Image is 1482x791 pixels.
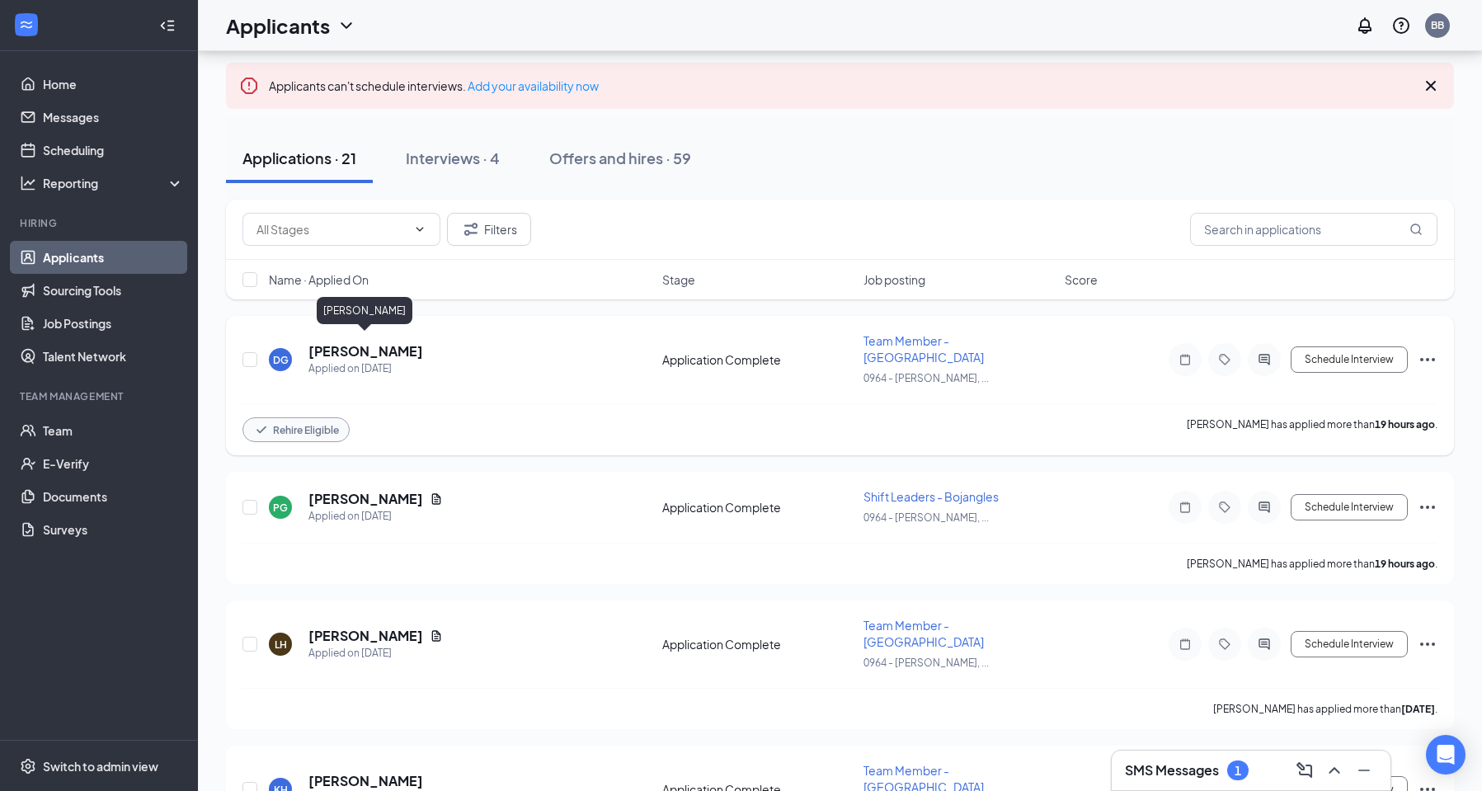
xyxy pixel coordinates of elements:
a: Job Postings [43,307,184,340]
svg: QuestionInfo [1391,16,1411,35]
span: Shift Leaders - Bojangles [863,489,999,504]
h5: [PERSON_NAME] [308,490,423,508]
p: [PERSON_NAME] has applied more than . [1187,557,1437,571]
svg: Note [1175,638,1195,651]
div: Applied on [DATE] [308,508,443,525]
svg: Filter [461,219,481,239]
svg: Document [430,492,443,506]
span: 0964 - [PERSON_NAME], ... [863,372,989,384]
b: 19 hours ago [1375,558,1435,570]
svg: Collapse [159,17,176,34]
p: [PERSON_NAME] has applied more than . [1187,417,1437,442]
svg: Error [239,76,259,96]
svg: ActiveChat [1254,501,1274,514]
div: Reporting [43,175,185,191]
svg: ChevronDown [413,223,426,236]
div: Offers and hires · 59 [549,148,691,168]
div: DG [273,353,289,367]
a: Talent Network [43,340,184,373]
span: 0964 - [PERSON_NAME], ... [863,511,989,524]
svg: ActiveChat [1254,353,1274,366]
span: Team Member - [GEOGRAPHIC_DATA] [863,618,984,649]
a: Messages [43,101,184,134]
h5: [PERSON_NAME] [308,627,423,645]
b: [DATE] [1401,703,1435,715]
h3: SMS Messages [1125,761,1219,779]
input: All Stages [256,220,407,238]
a: Sourcing Tools [43,274,184,307]
h5: [PERSON_NAME] [308,342,423,360]
button: ComposeMessage [1291,757,1318,784]
div: Team Management [20,389,181,403]
div: BB [1431,18,1444,32]
svg: WorkstreamLogo [18,16,35,33]
svg: Document [430,629,443,643]
button: ChevronUp [1321,757,1348,784]
span: Name · Applied On [269,271,369,288]
input: Search in applications [1190,213,1437,246]
svg: Note [1175,353,1195,366]
svg: Cross [1421,76,1441,96]
div: Application Complete [662,636,854,652]
a: Applicants [43,241,184,274]
a: Surveys [43,513,184,546]
div: Application Complete [662,351,854,368]
div: Applications · 21 [242,148,356,168]
a: Home [43,68,184,101]
svg: Analysis [20,175,36,191]
b: 19 hours ago [1375,418,1435,431]
svg: Notifications [1355,16,1375,35]
button: Schedule Interview [1291,494,1408,520]
a: Add your availability now [468,78,599,93]
span: Applicants can't schedule interviews. [269,78,599,93]
a: E-Verify [43,447,184,480]
h1: Applicants [226,12,330,40]
div: LH [275,638,287,652]
svg: Ellipses [1418,350,1437,370]
svg: ActiveChat [1254,638,1274,651]
svg: ComposeMessage [1295,760,1315,780]
button: Schedule Interview [1291,346,1408,373]
div: Hiring [20,216,181,230]
svg: Tag [1215,638,1235,651]
div: Open Intercom Messenger [1426,735,1466,775]
div: Applied on [DATE] [308,645,443,662]
svg: Ellipses [1418,497,1437,517]
div: 1 [1235,764,1241,778]
span: 0964 - [PERSON_NAME], ... [863,657,989,669]
svg: Note [1175,501,1195,514]
svg: MagnifyingGlass [1409,223,1423,236]
div: Application Complete [662,499,854,516]
svg: Checkmark [253,421,270,438]
a: Documents [43,480,184,513]
button: Filter Filters [447,213,531,246]
p: [PERSON_NAME] has applied more than . [1213,702,1437,716]
svg: Ellipses [1418,634,1437,654]
svg: Settings [20,758,36,775]
a: Scheduling [43,134,184,167]
svg: Tag [1215,353,1235,366]
span: Team Member - [GEOGRAPHIC_DATA] [863,333,984,365]
svg: ChevronDown [336,16,356,35]
span: Job posting [863,271,925,288]
svg: Tag [1215,501,1235,514]
a: Team [43,414,184,447]
button: Schedule Interview [1291,631,1408,657]
span: Stage [662,271,695,288]
svg: ChevronUp [1324,760,1344,780]
div: Switch to admin view [43,758,158,775]
button: Minimize [1351,757,1377,784]
h5: [PERSON_NAME] [308,772,423,790]
svg: Minimize [1354,760,1374,780]
div: Interviews · 4 [406,148,500,168]
span: Rehire Eligible [273,423,339,437]
span: Score [1065,271,1098,288]
div: [PERSON_NAME] [317,297,412,324]
div: PG [273,501,288,515]
div: Applied on [DATE] [308,360,423,377]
